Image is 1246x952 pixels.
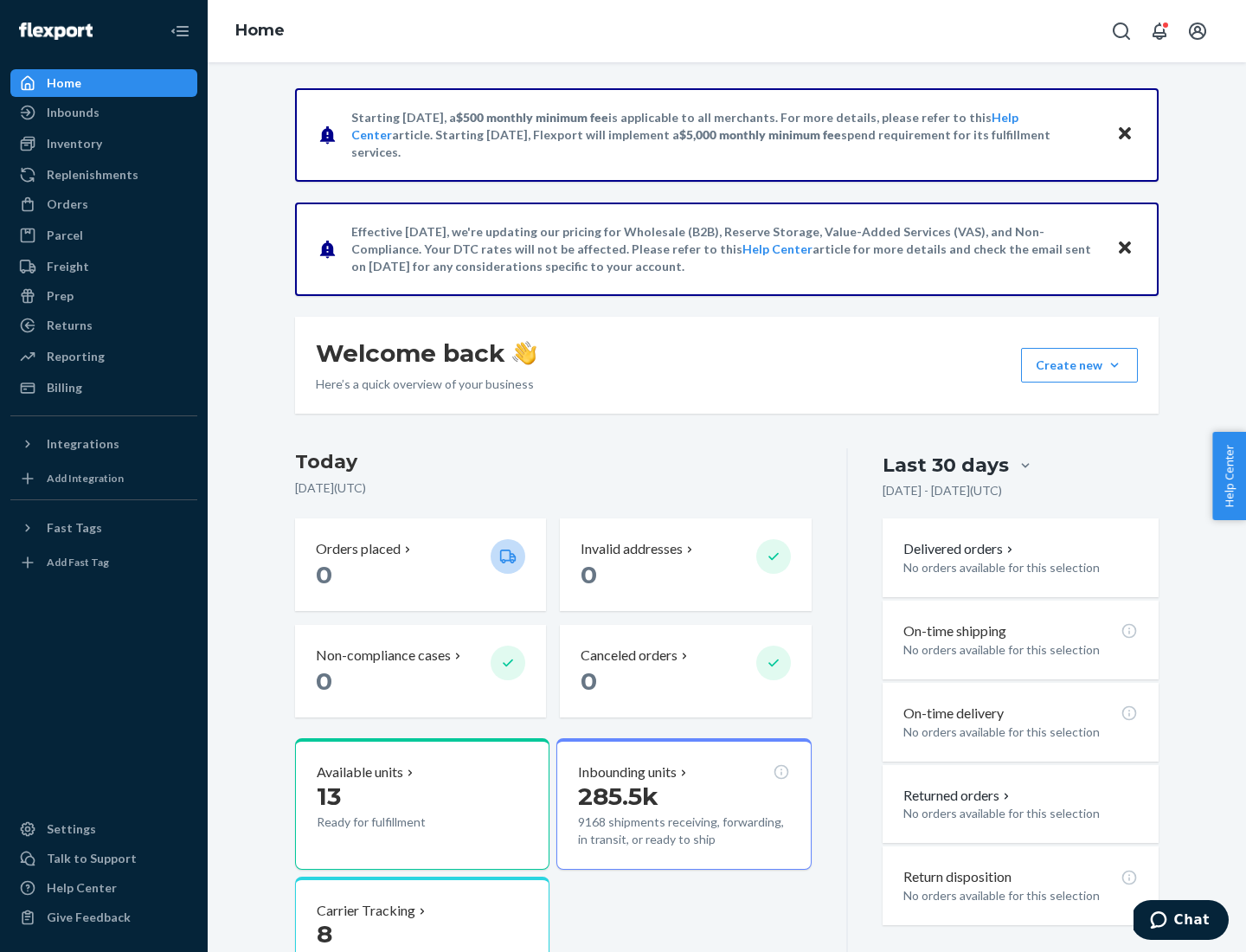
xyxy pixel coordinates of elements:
p: Here’s a quick overview of your business [316,376,536,393]
div: Inventory [47,135,102,152]
div: Fast Tags [47,519,102,537]
button: Close [1114,122,1136,147]
button: Open account menu [1180,14,1215,48]
p: No orders available for this selection [903,559,1138,576]
img: hand-wave emoji [512,341,536,365]
a: Add Integration [10,465,197,492]
div: Returns [47,317,93,334]
a: Parcel [10,222,197,249]
button: Help Center [1212,432,1246,520]
p: 9168 shipments receiving, forwarding, in transit, or ready to ship [578,814,789,848]
button: Close [1114,236,1136,261]
p: No orders available for this selection [903,887,1138,904]
div: Add Integration [47,471,124,486]
p: Non-compliance cases [316,646,451,666]
a: Settings [10,815,197,843]
a: Help Center [742,241,812,256]
p: [DATE] ( UTC ) [295,479,812,497]
p: No orders available for this selection [903,641,1138,659]
a: Help Center [10,874,197,902]
button: Open notifications [1142,14,1177,48]
div: Orders [47,196,88,213]
h1: Welcome back [316,338,536,369]
button: Orders placed 0 [295,518,546,611]
div: Help Center [47,879,117,897]
p: [DATE] - [DATE] ( UTC ) [883,482,1002,499]
div: Add Fast Tag [47,555,109,569]
span: 0 [316,560,332,589]
p: Canceled orders [581,646,678,666]
span: $500 monthly minimum fee [456,110,608,125]
p: Inbounding units [578,762,677,782]
p: Available units [317,762,403,782]
button: Returned orders [903,786,1013,806]
button: Inbounding units285.5k9168 shipments receiving, forwarding, in transit, or ready to ship [556,738,811,870]
a: Home [10,69,197,97]
span: 13 [317,782,341,811]
button: Invalid addresses 0 [560,518,811,611]
a: Prep [10,282,197,310]
p: Ready for fulfillment [317,814,477,831]
div: Give Feedback [47,909,131,926]
a: Home [235,21,285,40]
button: Give Feedback [10,904,197,931]
p: No orders available for this selection [903,724,1138,741]
button: Create new [1021,348,1138,383]
ol: breadcrumbs [222,6,299,56]
div: Integrations [47,435,119,453]
button: Available units13Ready for fulfillment [295,738,549,870]
h3: Today [295,448,812,476]
a: Inventory [10,130,197,158]
p: Starting [DATE], a is applicable to all merchants. For more details, please refer to this article... [351,109,1100,161]
button: Delivered orders [903,539,1017,559]
iframe: Opens a widget where you can chat to one of our agents [1134,900,1229,943]
a: Reporting [10,343,197,370]
a: Freight [10,253,197,280]
div: Replenishments [47,166,138,183]
button: Non-compliance cases 0 [295,625,546,717]
p: Return disposition [903,867,1012,887]
div: Parcel [47,227,83,244]
div: Talk to Support [47,850,137,867]
p: Invalid addresses [581,539,683,559]
p: No orders available for this selection [903,805,1138,822]
div: Prep [47,287,74,305]
span: 8 [317,919,332,949]
div: Last 30 days [883,452,1009,479]
p: On-time delivery [903,704,1004,724]
div: Settings [47,820,96,838]
a: Returns [10,312,197,339]
div: Inbounds [47,104,100,121]
p: On-time shipping [903,621,1006,641]
a: Billing [10,374,197,402]
span: 285.5k [578,782,658,811]
div: Billing [47,379,82,396]
span: 0 [316,666,332,696]
button: Close Navigation [163,14,197,48]
button: Canceled orders 0 [560,625,811,717]
button: Fast Tags [10,514,197,542]
span: $5,000 monthly minimum fee [679,127,841,142]
p: Orders placed [316,539,401,559]
p: Carrier Tracking [317,901,415,921]
div: Freight [47,258,89,275]
img: Flexport logo [19,23,93,40]
button: Integrations [10,430,197,458]
a: Replenishments [10,161,197,189]
a: Orders [10,190,197,218]
button: Talk to Support [10,845,197,872]
a: Add Fast Tag [10,549,197,576]
a: Inbounds [10,99,197,126]
p: Effective [DATE], we're updating our pricing for Wholesale (B2B), Reserve Storage, Value-Added Se... [351,223,1100,275]
button: Open Search Box [1104,14,1139,48]
span: 0 [581,560,597,589]
span: 0 [581,666,597,696]
div: Home [47,74,81,92]
div: Reporting [47,348,105,365]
